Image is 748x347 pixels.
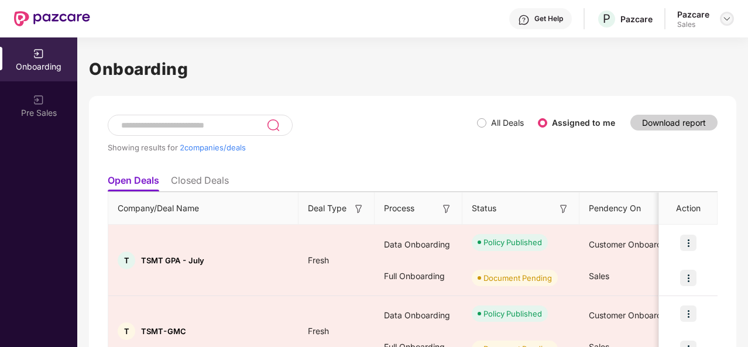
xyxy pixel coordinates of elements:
div: Data Onboarding [375,229,462,260]
span: TSMT GPA - July [141,256,204,265]
span: P [603,12,610,26]
div: T [118,252,135,269]
div: Get Help [534,14,563,23]
div: Sales [677,20,709,29]
span: Pendency On [589,202,641,215]
span: Sales [589,271,609,281]
img: svg+xml;base64,PHN2ZyB3aWR0aD0iMTYiIGhlaWdodD0iMTYiIHZpZXdCb3g9IjAgMCAxNiAxNiIgZmlsbD0ibm9uZSIgeG... [558,203,569,215]
span: Customer Onboarding [589,239,674,249]
th: Action [659,193,718,225]
img: svg+xml;base64,PHN2ZyBpZD0iSGVscC0zMngzMiIgeG1sbnM9Imh0dHA6Ly93d3cudzMub3JnLzIwMDAvc3ZnIiB3aWR0aD... [518,14,530,26]
img: New Pazcare Logo [14,11,90,26]
div: Pazcare [677,9,709,20]
th: Company/Deal Name [108,193,298,225]
h1: Onboarding [89,56,736,82]
img: svg+xml;base64,PHN2ZyB3aWR0aD0iMjAiIGhlaWdodD0iMjAiIHZpZXdCb3g9IjAgMCAyMCAyMCIgZmlsbD0ibm9uZSIgeG... [33,94,44,106]
span: 2 companies/deals [180,143,246,152]
button: Download report [630,115,718,130]
div: Showing results for [108,143,477,152]
li: Closed Deals [171,174,229,191]
div: Full Onboarding [375,260,462,292]
img: icon [680,235,696,251]
div: Pazcare [620,13,653,25]
span: Status [472,202,496,215]
div: Data Onboarding [375,300,462,331]
div: Policy Published [483,236,542,248]
span: Process [384,202,414,215]
label: Assigned to me [552,118,615,128]
img: svg+xml;base64,PHN2ZyB3aWR0aD0iMjAiIGhlaWdodD0iMjAiIHZpZXdCb3g9IjAgMCAyMCAyMCIgZmlsbD0ibm9uZSIgeG... [33,48,44,60]
span: Customer Onboarding [589,310,674,320]
img: svg+xml;base64,PHN2ZyBpZD0iRHJvcGRvd24tMzJ4MzIiIHhtbG5zPSJodHRwOi8vd3d3LnczLm9yZy8yMDAwL3N2ZyIgd2... [722,14,732,23]
img: svg+xml;base64,PHN2ZyB3aWR0aD0iMjQiIGhlaWdodD0iMjUiIHZpZXdCb3g9IjAgMCAyNCAyNSIgZmlsbD0ibm9uZSIgeG... [266,118,280,132]
img: svg+xml;base64,PHN2ZyB3aWR0aD0iMTYiIGhlaWdodD0iMTYiIHZpZXdCb3g9IjAgMCAxNiAxNiIgZmlsbD0ibm9uZSIgeG... [353,203,365,215]
span: Deal Type [308,202,346,215]
div: Policy Published [483,308,542,319]
span: TSMT-GMC [141,327,186,336]
div: T [118,322,135,340]
label: All Deals [491,118,524,128]
span: Fresh [298,326,338,336]
img: svg+xml;base64,PHN2ZyB3aWR0aD0iMTYiIGhlaWdodD0iMTYiIHZpZXdCb3g9IjAgMCAxNiAxNiIgZmlsbD0ibm9uZSIgeG... [441,203,452,215]
span: Fresh [298,255,338,265]
img: icon [680,270,696,286]
div: Document Pending [483,272,552,284]
li: Open Deals [108,174,159,191]
img: icon [680,305,696,322]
